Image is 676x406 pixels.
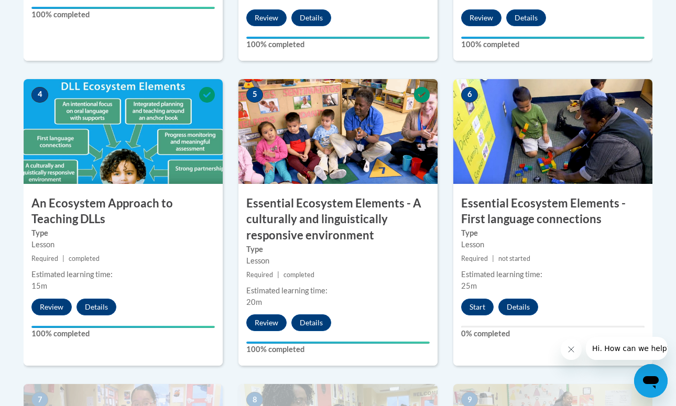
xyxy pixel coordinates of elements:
[461,239,645,250] div: Lesson
[586,337,668,360] iframe: Message from company
[277,271,279,279] span: |
[498,299,538,315] button: Details
[31,227,215,239] label: Type
[31,299,72,315] button: Review
[498,255,530,262] span: not started
[461,37,645,39] div: Your progress
[461,87,478,103] span: 6
[284,271,314,279] span: completed
[461,9,501,26] button: Review
[246,9,287,26] button: Review
[453,79,652,184] img: Course Image
[246,271,273,279] span: Required
[246,314,287,331] button: Review
[31,281,47,290] span: 15m
[238,195,438,244] h3: Essential Ecosystem Elements - A culturally and linguistically responsive environment
[31,87,48,103] span: 4
[246,39,430,50] label: 100% completed
[246,342,430,344] div: Your progress
[238,79,438,184] img: Course Image
[634,364,668,398] iframe: Button to launch messaging window
[506,9,546,26] button: Details
[461,281,477,290] span: 25m
[461,328,645,339] label: 0% completed
[31,269,215,280] div: Estimated learning time:
[31,326,215,328] div: Your progress
[461,227,645,239] label: Type
[31,239,215,250] div: Lesson
[461,255,488,262] span: Required
[461,39,645,50] label: 100% completed
[69,255,100,262] span: completed
[246,344,430,355] label: 100% completed
[246,285,430,297] div: Estimated learning time:
[492,255,494,262] span: |
[246,255,430,267] div: Lesson
[291,314,331,331] button: Details
[31,328,215,339] label: 100% completed
[246,244,430,255] label: Type
[291,9,331,26] button: Details
[6,7,85,16] span: Hi. How can we help?
[62,255,64,262] span: |
[77,299,116,315] button: Details
[461,269,645,280] div: Estimated learning time:
[24,195,223,228] h3: An Ecosystem Approach to Teaching DLLs
[246,37,430,39] div: Your progress
[246,298,262,306] span: 20m
[31,255,58,262] span: Required
[461,299,494,315] button: Start
[31,9,215,20] label: 100% completed
[453,195,652,228] h3: Essential Ecosystem Elements - First language connections
[24,79,223,184] img: Course Image
[31,7,215,9] div: Your progress
[561,339,582,360] iframe: Close message
[246,87,263,103] span: 5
